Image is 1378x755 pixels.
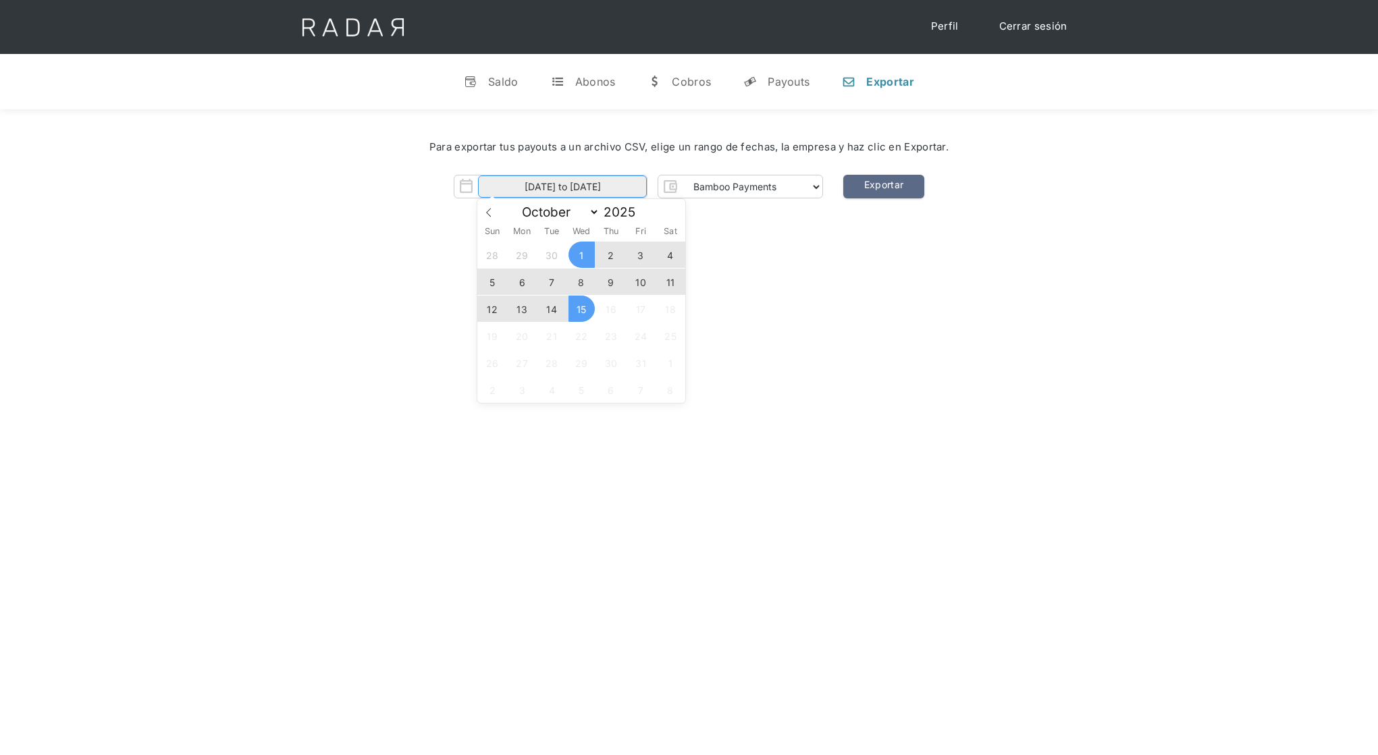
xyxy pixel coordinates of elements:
span: September 30, 2025 [539,242,565,268]
span: October 31, 2025 [628,349,654,376]
span: October 4, 2025 [658,242,684,268]
div: Abonos [575,75,616,88]
span: Wed [566,227,596,236]
div: Exportar [866,75,913,88]
span: September 29, 2025 [509,242,535,268]
span: October 8, 2025 [568,269,595,295]
span: September 28, 2025 [479,242,506,268]
div: y [743,75,757,88]
div: Para exportar tus payouts a un archivo CSV, elige un rango de fechas, la empresa y haz clic en Ex... [41,140,1337,155]
span: October 26, 2025 [479,349,506,376]
span: Sun [477,227,507,236]
span: November 4, 2025 [539,376,565,403]
div: n [842,75,855,88]
div: Payouts [768,75,810,88]
span: November 3, 2025 [509,376,535,403]
span: October 9, 2025 [598,269,625,295]
span: November 6, 2025 [598,376,625,403]
input: Year [600,204,648,220]
form: Form [454,175,823,198]
span: October 20, 2025 [509,323,535,349]
a: Perfil [918,13,972,40]
span: Sat [656,227,685,236]
span: October 12, 2025 [479,296,506,322]
span: November 5, 2025 [568,376,595,403]
span: October 22, 2025 [568,323,595,349]
span: October 5, 2025 [479,269,506,295]
span: October 11, 2025 [658,269,684,295]
span: November 7, 2025 [628,376,654,403]
span: November 8, 2025 [658,376,684,403]
span: October 24, 2025 [628,323,654,349]
div: Cobros [672,75,711,88]
a: Exportar [843,175,924,198]
span: Fri [626,227,656,236]
span: October 25, 2025 [658,323,684,349]
span: November 2, 2025 [479,376,506,403]
span: October 2, 2025 [598,242,625,268]
span: October 1, 2025 [568,242,595,268]
span: November 1, 2025 [658,349,684,376]
span: October 17, 2025 [628,296,654,322]
div: v [464,75,477,88]
span: Thu [596,227,626,236]
span: Tue [537,227,566,236]
div: t [551,75,564,88]
span: October 7, 2025 [539,269,565,295]
span: Mon [507,227,537,236]
div: Saldo [488,75,519,88]
select: Month [515,204,600,221]
span: October 29, 2025 [568,349,595,376]
span: October 10, 2025 [628,269,654,295]
a: Cerrar sesión [986,13,1081,40]
span: October 13, 2025 [509,296,535,322]
span: October 21, 2025 [539,323,565,349]
span: October 30, 2025 [598,349,625,376]
span: October 18, 2025 [658,296,684,322]
span: October 14, 2025 [539,296,565,322]
span: October 28, 2025 [539,349,565,376]
span: October 6, 2025 [509,269,535,295]
span: October 15, 2025 [568,296,595,322]
span: October 3, 2025 [628,242,654,268]
div: w [647,75,661,88]
span: October 23, 2025 [598,323,625,349]
span: October 19, 2025 [479,323,506,349]
span: October 16, 2025 [598,296,625,322]
span: October 27, 2025 [509,349,535,376]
